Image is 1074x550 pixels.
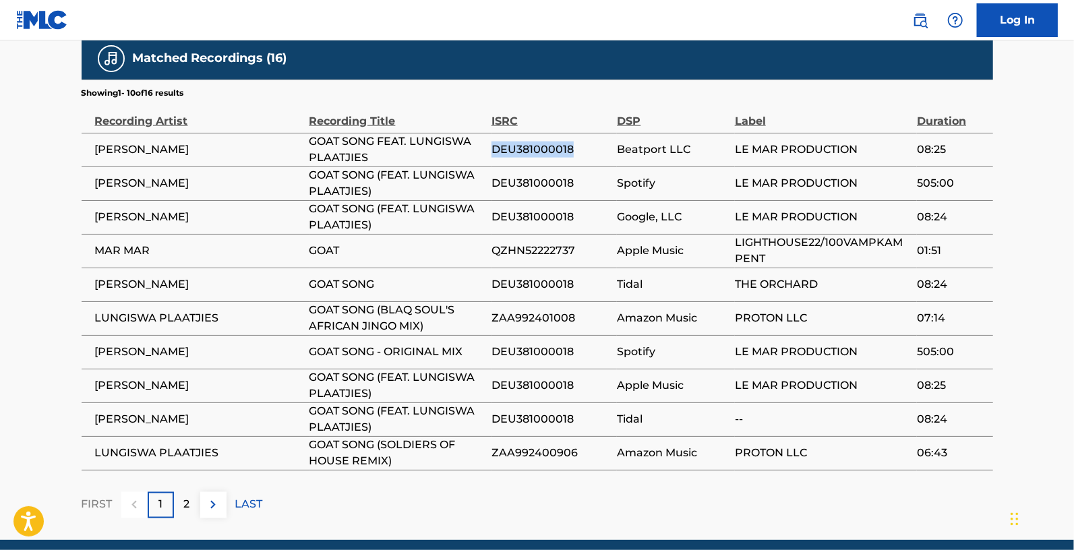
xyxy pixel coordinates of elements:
[735,142,910,158] span: LE MAR PRODUCTION
[617,411,727,427] span: Tidal
[95,310,303,326] span: LUNGISWA PLAATJIES
[16,10,68,30] img: MLC Logo
[235,497,263,513] p: LAST
[917,445,986,461] span: 06:43
[309,302,485,334] span: GOAT SONG (BLAQ SOUL'S AFRICAN JINGO MIX)
[735,175,910,191] span: LE MAR PRODUCTION
[309,243,485,259] span: GOAT
[735,235,910,267] span: LIGHTHOUSE22/100VAMPKAMPENT
[617,243,727,259] span: Apple Music
[917,175,986,191] span: 505:00
[491,310,611,326] span: ZAA992401008
[735,99,910,129] div: Label
[95,99,303,129] div: Recording Artist
[735,344,910,360] span: LE MAR PRODUCTION
[917,99,986,129] div: Duration
[735,276,910,293] span: THE ORCHARD
[1007,485,1074,550] iframe: Chat Widget
[95,276,303,293] span: [PERSON_NAME]
[917,276,986,293] span: 08:24
[491,377,611,394] span: DEU381000018
[617,276,727,293] span: Tidal
[95,411,303,427] span: [PERSON_NAME]
[309,369,485,402] span: GOAT SONG (FEAT. LUNGISWA PLAATJIES)
[491,445,611,461] span: ZAA992400906
[735,445,910,461] span: PROTON LLC
[309,344,485,360] span: GOAT SONG - ORIGINAL MIX
[491,276,611,293] span: DEU381000018
[917,411,986,427] span: 08:24
[735,310,910,326] span: PROTON LLC
[917,209,986,225] span: 08:24
[491,411,611,427] span: DEU381000018
[917,377,986,394] span: 08:25
[491,209,611,225] span: DEU381000018
[309,133,485,166] span: GOAT SONG FEAT. LUNGISWA PLAATJIES
[917,344,986,360] span: 505:00
[617,310,727,326] span: Amazon Music
[735,209,910,225] span: LE MAR PRODUCTION
[735,377,910,394] span: LE MAR PRODUCTION
[617,175,727,191] span: Spotify
[133,51,287,66] h5: Matched Recordings (16)
[917,310,986,326] span: 07:14
[491,142,611,158] span: DEU381000018
[617,99,727,129] div: DSP
[95,175,303,191] span: [PERSON_NAME]
[917,142,986,158] span: 08:25
[158,497,162,513] p: 1
[491,99,611,129] div: ISRC
[95,445,303,461] span: LUNGISWA PLAATJIES
[309,437,485,469] span: GOAT SONG (SOLDIERS OF HOUSE REMIX)
[309,167,485,200] span: GOAT SONG (FEAT. LUNGISWA PLAATJIES)
[617,209,727,225] span: Google, LLC
[82,497,113,513] p: FIRST
[977,3,1058,37] a: Log In
[205,497,221,513] img: right
[95,142,303,158] span: [PERSON_NAME]
[1011,499,1019,539] div: Drag
[95,209,303,225] span: [PERSON_NAME]
[735,411,910,427] span: --
[617,377,727,394] span: Apple Music
[95,243,303,259] span: MAR MAR
[184,497,190,513] p: 2
[82,87,184,99] p: Showing 1 - 10 of 16 results
[917,243,986,259] span: 01:51
[309,201,485,233] span: GOAT SONG (FEAT. LUNGISWA PLAATJIES)
[907,7,934,34] a: Public Search
[309,403,485,435] span: GOAT SONG (FEAT. LUNGISWA PLAATJIES)
[617,445,727,461] span: Amazon Music
[617,344,727,360] span: Spotify
[491,243,611,259] span: QZHN52222737
[491,175,611,191] span: DEU381000018
[942,7,969,34] div: Help
[103,51,119,67] img: Matched Recordings
[947,12,963,28] img: help
[309,276,485,293] span: GOAT SONG
[491,344,611,360] span: DEU381000018
[912,12,928,28] img: search
[95,377,303,394] span: [PERSON_NAME]
[309,99,485,129] div: Recording Title
[95,344,303,360] span: [PERSON_NAME]
[617,142,727,158] span: Beatport LLC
